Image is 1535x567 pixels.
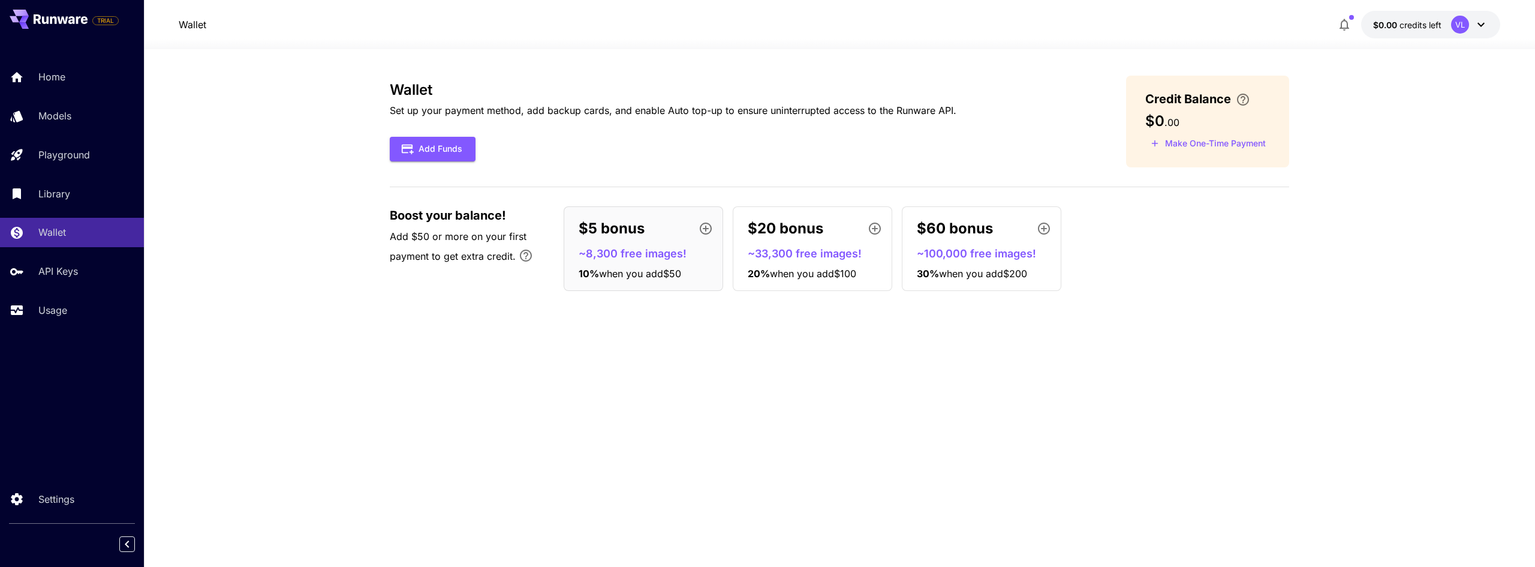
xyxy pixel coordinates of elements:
[119,536,135,552] button: Collapse sidebar
[390,206,506,224] span: Boost your balance!
[748,245,887,262] p: ~33,300 free images!
[1373,20,1399,30] span: $0.00
[917,268,939,280] span: 30 %
[748,268,770,280] span: 20 %
[1145,112,1164,130] span: $0
[770,268,856,280] span: when you add $100
[390,82,956,98] h3: Wallet
[38,264,78,278] p: API Keys
[390,137,475,161] button: Add Funds
[599,268,681,280] span: when you add $50
[939,268,1027,280] span: when you add $200
[1361,11,1500,38] button: $0.00VL
[179,17,206,32] nav: breadcrumb
[579,245,718,262] p: ~8,300 free images!
[92,13,119,28] span: Add your payment card to enable full platform functionality.
[1145,90,1231,108] span: Credit Balance
[1451,16,1469,34] div: VL
[748,218,823,239] p: $20 bonus
[579,268,599,280] span: 10 %
[38,225,66,239] p: Wallet
[38,70,65,84] p: Home
[917,218,993,239] p: $60 bonus
[38,109,71,123] p: Models
[390,103,956,118] p: Set up your payment method, add backup cards, and enable Auto top-up to ensure uninterrupted acce...
[917,245,1056,262] p: ~100,000 free images!
[93,16,118,25] span: TRIAL
[1145,134,1271,153] button: Make a one-time, non-recurring payment
[514,244,538,268] button: Bonus applies only to your first payment, up to 30% on the first $1,000.
[1373,19,1441,31] div: $0.00
[38,148,90,162] p: Playground
[38,187,70,201] p: Library
[1164,116,1179,128] span: . 00
[38,303,67,317] p: Usage
[1399,20,1441,30] span: credits left
[38,492,74,506] p: Settings
[1231,92,1255,107] button: Enter your card details and choose an Auto top-up amount to avoid service interruptions. We'll au...
[128,533,144,555] div: Collapse sidebar
[179,17,206,32] a: Wallet
[390,230,526,262] span: Add $50 or more on your first payment to get extra credit.
[579,218,645,239] p: $5 bonus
